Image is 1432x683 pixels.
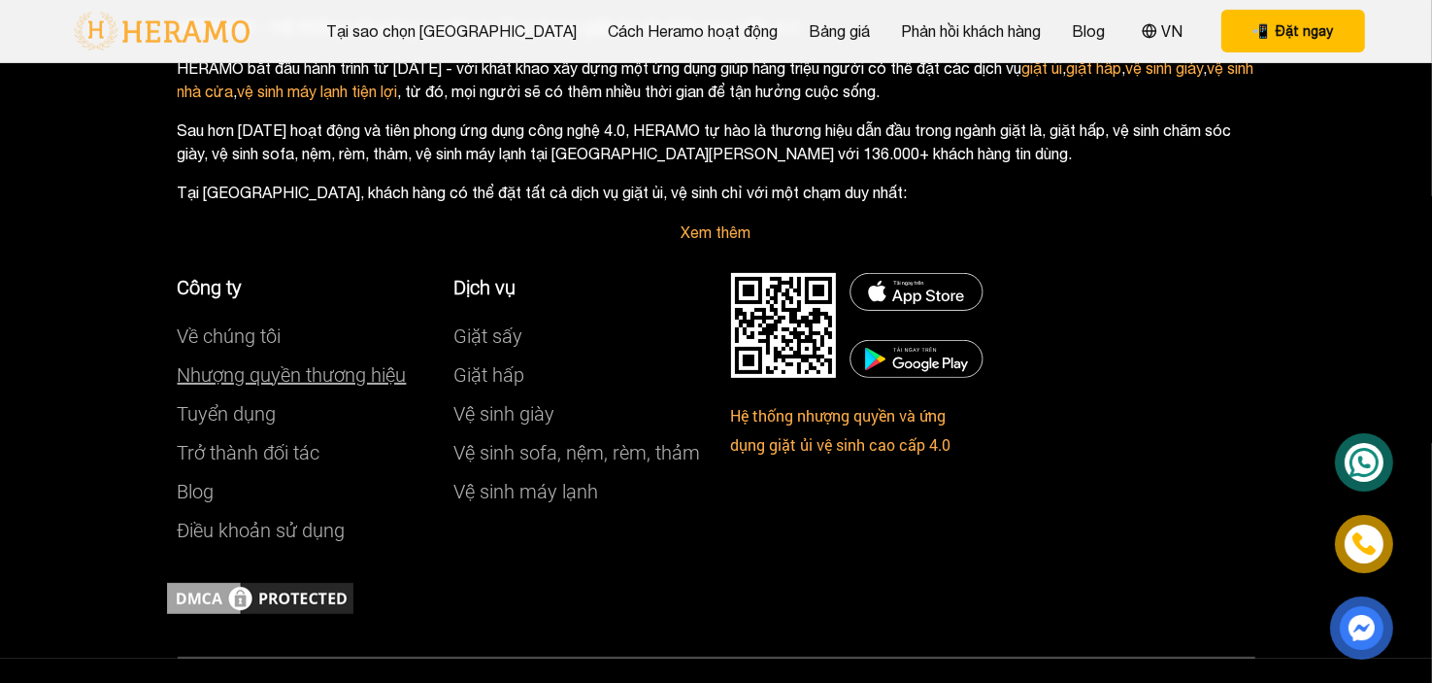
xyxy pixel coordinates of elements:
[901,19,1041,43] a: Phản hồi khách hàng
[1022,59,1063,77] a: giặt ủi
[178,441,320,464] a: Trở thành đối tác
[1067,59,1122,77] a: giặt hấp
[178,181,1255,204] p: Tại [GEOGRAPHIC_DATA], khách hàng có thể đặt tất cả dịch vụ giặt ủi, vệ sinh chỉ với một chạm duy...
[608,19,778,43] a: Cách Heramo hoạt động
[1072,19,1105,43] a: Blog
[849,273,983,311] img: DMCA.com Protection Status
[1277,21,1334,41] span: Đặt ngay
[178,119,1255,165] p: Sau hơn [DATE] hoạt động và tiên phong ứng dụng công nghệ 4.0, HERAMO tự hào là thương hiệu dẫn đ...
[68,11,255,51] img: logo-with-text.png
[238,83,398,100] a: vệ sinh máy lạnh tiện lợi
[809,19,870,43] a: Bảng giá
[178,519,346,542] a: Điều khoản sử dụng
[731,273,836,378] img: DMCA.com Protection Status
[326,19,577,43] a: Tại sao chọn [GEOGRAPHIC_DATA]
[178,480,215,503] a: Blog
[178,273,425,302] p: Công ty
[454,273,702,302] p: Dịch vụ
[731,405,951,455] a: Hệ thống nhượng quyền và ứng dụng giặt ủi vệ sinh cao cấp 4.0
[1221,10,1365,52] button: phone Đặt ngay
[178,324,282,348] a: Về chúng tôi
[1337,517,1390,570] a: phone-icon
[1252,21,1269,41] span: phone
[1126,59,1204,77] a: vệ sinh giày
[163,588,357,605] a: DMCA.com Protection Status
[454,324,523,348] a: Giặt sấy
[454,402,555,426] a: Vệ sinh giày
[682,223,751,241] a: Xem thêm
[454,480,599,503] a: Vệ sinh máy lạnh
[454,441,701,464] a: Vệ sinh sofa, nệm, rèm, thảm
[178,56,1255,103] p: HERAMO bắt đầu hành trình từ [DATE] - với khát khao xây dựng một ứng dụng giúp hàng triệu người c...
[178,363,407,387] a: Nhượng quyền thương hiệu
[1353,533,1376,555] img: phone-icon
[849,340,983,378] img: DMCA.com Protection Status
[454,363,525,387] a: Giặt hấp
[1136,18,1188,44] button: VN
[163,579,357,618] img: DMCA.com Protection Status
[178,402,277,426] a: Tuyển dụng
